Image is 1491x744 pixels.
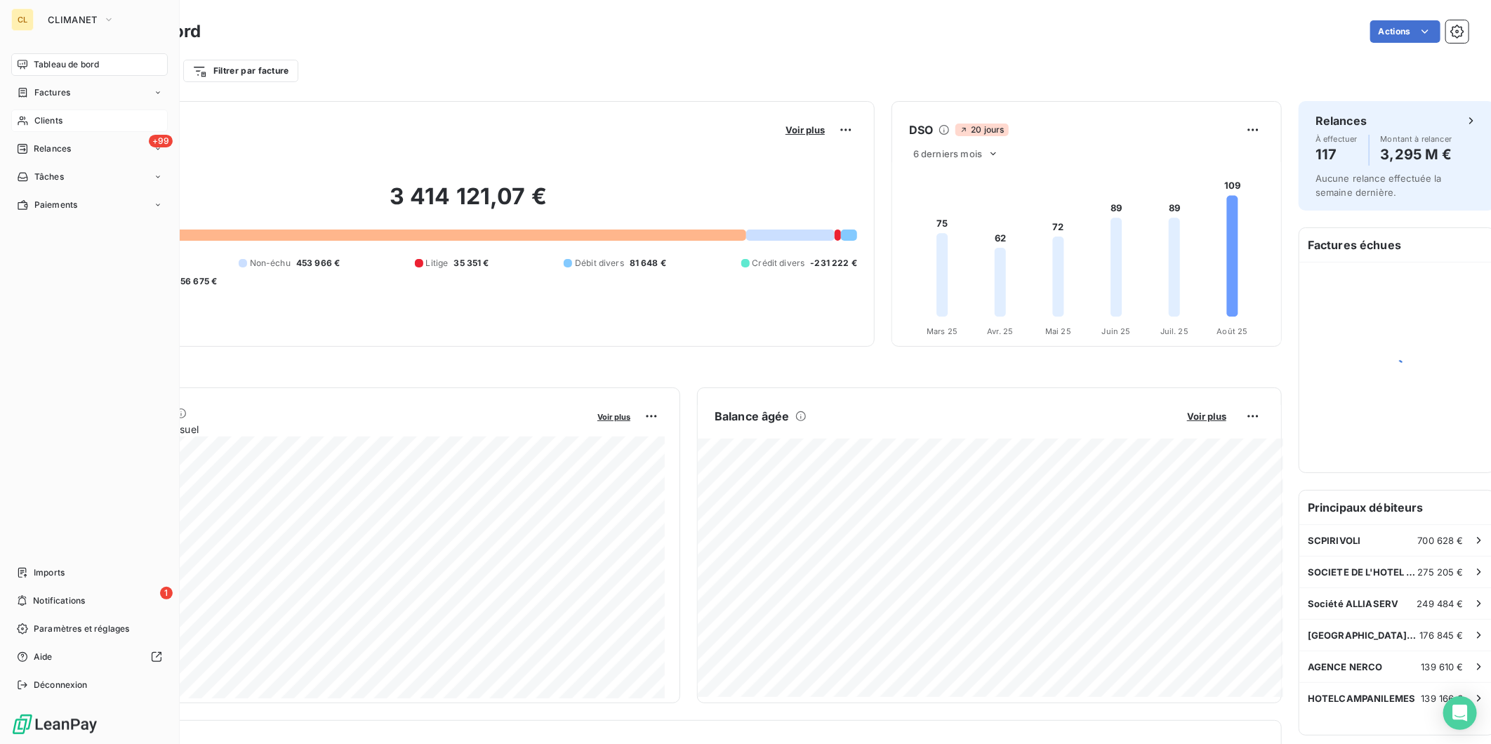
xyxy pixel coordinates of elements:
span: 453 966 € [296,257,340,270]
button: Voir plus [593,410,635,423]
span: 35 351 € [454,257,489,270]
span: 275 205 € [1418,566,1464,578]
span: Voir plus [786,124,825,135]
span: SOCIETE DE L'HOTEL DU LAC [1308,566,1418,578]
span: Non-échu [250,257,291,270]
span: 700 628 € [1418,535,1464,546]
button: Actions [1370,20,1440,43]
span: 81 648 € [630,257,666,270]
span: Voir plus [1187,411,1226,422]
a: Clients [11,109,168,132]
tspan: Mai 25 [1045,326,1071,336]
a: Paiements [11,194,168,216]
span: +99 [149,135,173,147]
span: 1 [160,587,173,599]
span: Notifications [33,594,85,607]
span: -56 675 € [176,275,217,288]
span: Débit divers [575,257,624,270]
a: +99Relances [11,138,168,160]
span: Aide [34,651,53,663]
span: AGENCE NERCO [1308,661,1383,672]
span: [GEOGRAPHIC_DATA][PERSON_NAME] INVEST HOTELS [1308,630,1420,641]
a: Tâches [11,166,168,188]
img: Logo LeanPay [11,713,98,736]
span: 20 jours [955,124,1008,136]
span: Crédit divers [753,257,805,270]
h4: 3,295 M € [1381,143,1452,166]
span: 139 166 € [1422,693,1464,704]
span: Paramètres et réglages [34,623,129,635]
span: Tâches [34,171,64,183]
button: Voir plus [1183,410,1231,423]
h6: DSO [909,121,933,138]
span: CLIMANET [48,14,98,25]
span: Société ALLIASERV [1308,598,1399,609]
h2: 3 414 121,07 € [79,182,857,225]
span: Imports [34,566,65,579]
span: -231 222 € [810,257,857,270]
span: Déconnexion [34,679,88,691]
span: 139 610 € [1422,661,1464,672]
a: Tableau de bord [11,53,168,76]
span: 249 484 € [1417,598,1464,609]
span: Clients [34,114,62,127]
a: Imports [11,562,168,584]
span: Montant à relancer [1381,135,1452,143]
span: Voir plus [597,412,630,422]
tspan: Août 25 [1217,326,1248,336]
button: Filtrer par facture [183,60,298,82]
a: Paramètres et réglages [11,618,168,640]
a: Aide [11,646,168,668]
h6: Balance âgée [715,408,790,425]
h4: 117 [1316,143,1358,166]
span: Aucune relance effectuée la semaine dernière. [1316,173,1442,198]
span: 176 845 € [1420,630,1464,641]
h6: Relances [1316,112,1367,129]
tspan: Avr. 25 [987,326,1013,336]
span: Paiements [34,199,77,211]
span: Litige [426,257,449,270]
span: Relances [34,142,71,155]
tspan: Juin 25 [1102,326,1131,336]
div: CL [11,8,34,31]
span: Tableau de bord [34,58,99,71]
span: 6 derniers mois [913,148,982,159]
div: Open Intercom Messenger [1443,696,1477,730]
span: SCPIRIVOLI [1308,535,1361,546]
span: Chiffre d'affaires mensuel [79,422,588,437]
span: Factures [34,86,70,99]
span: À effectuer [1316,135,1358,143]
a: Factures [11,81,168,104]
tspan: Juil. 25 [1160,326,1188,336]
tspan: Mars 25 [927,326,957,336]
span: HOTELCAMPANILEMES [1308,693,1416,704]
button: Voir plus [781,124,829,136]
